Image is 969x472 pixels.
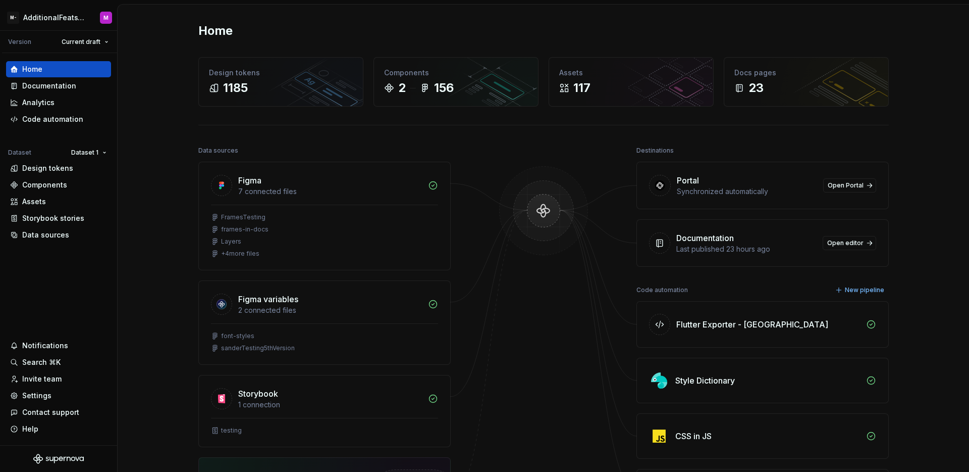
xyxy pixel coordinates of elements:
[198,162,451,270] a: Figma7 connected filesFramesTestingframes-in-docsLayers+4more files
[6,95,111,111] a: Analytics
[6,111,111,127] a: Code automation
[238,388,278,400] div: Storybook
[103,14,109,22] div: M
[198,144,238,158] div: Data sources
[6,338,111,354] button: Notifications
[384,68,528,78] div: Components
[6,177,111,193] a: Components
[636,283,688,297] div: Code automation
[221,225,268,233] div: frames-in-docs
[198,57,363,107] a: Design tokens1185
[22,180,67,190] div: Components
[221,332,254,340] div: font-styles
[221,238,241,246] div: Layers
[22,374,62,384] div: Invite team
[8,38,31,46] div: Version
[434,80,454,96] div: 156
[832,283,889,297] button: New pipeline
[677,174,699,186] div: Portal
[6,421,111,437] button: Help
[238,400,422,410] div: 1 connection
[559,68,703,78] div: Assets
[238,305,422,315] div: 2 connected files
[209,68,353,78] div: Design tokens
[734,68,878,78] div: Docs pages
[62,38,100,46] span: Current draft
[71,149,98,157] span: Dataset 1
[828,181,864,190] span: Open Portal
[6,78,111,94] a: Documentation
[823,236,876,250] a: Open editor
[238,186,422,197] div: 7 connected files
[198,23,233,39] h2: Home
[198,375,451,447] a: Storybook1 connectiontesting
[677,186,817,197] div: Synchronized automatically
[398,80,406,96] div: 2
[221,250,259,258] div: + 4 more files
[573,80,590,96] div: 117
[238,174,261,186] div: Figma
[23,13,88,23] div: AdditionalFeatsTest
[198,280,451,365] a: Figma variables2 connected filesfont-stylessanderTesting5thVersion
[22,213,84,223] div: Storybook stories
[6,354,111,370] button: Search ⌘K
[6,61,111,77] a: Home
[6,227,111,243] a: Data sources
[845,286,884,294] span: New pipeline
[373,57,539,107] a: Components2156
[823,178,876,193] a: Open Portal
[22,81,76,91] div: Documentation
[57,35,113,49] button: Current draft
[8,149,31,157] div: Dataset
[675,374,735,387] div: Style Dictionary
[22,98,55,108] div: Analytics
[827,239,864,247] span: Open editor
[6,388,111,404] a: Settings
[22,114,83,124] div: Code automation
[6,160,111,176] a: Design tokens
[22,341,68,351] div: Notifications
[22,391,51,401] div: Settings
[22,197,46,207] div: Assets
[67,146,111,160] button: Dataset 1
[22,407,79,417] div: Contact support
[6,210,111,226] a: Storybook stories
[636,144,674,158] div: Destinations
[238,293,298,305] div: Figma variables
[724,57,889,107] a: Docs pages23
[22,424,38,434] div: Help
[6,194,111,210] a: Assets
[2,7,115,28] button: M-AdditionalFeatsTestM
[221,213,265,221] div: FramesTesting
[748,80,764,96] div: 23
[675,430,712,442] div: CSS in JS
[221,344,295,352] div: sanderTesting5thVersion
[221,427,242,435] div: testing
[22,64,42,74] div: Home
[6,371,111,387] a: Invite team
[22,357,61,367] div: Search ⌘K
[33,454,84,464] svg: Supernova Logo
[22,230,69,240] div: Data sources
[22,163,73,173] div: Design tokens
[676,318,828,331] div: Flutter Exporter - [GEOGRAPHIC_DATA]
[676,244,817,254] div: Last published 23 hours ago
[676,232,734,244] div: Documentation
[223,80,248,96] div: 1185
[6,404,111,420] button: Contact support
[7,12,19,24] div: M-
[549,57,714,107] a: Assets117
